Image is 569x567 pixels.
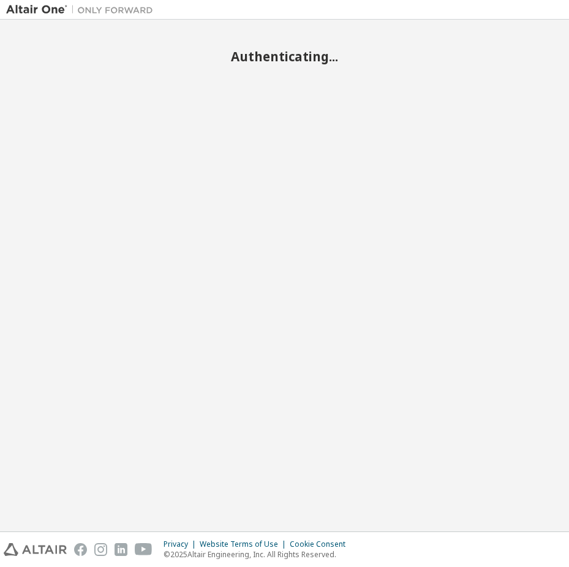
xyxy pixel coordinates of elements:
div: Cookie Consent [290,539,353,549]
img: facebook.svg [74,543,87,556]
img: instagram.svg [94,543,107,556]
h2: Authenticating... [6,48,563,64]
img: altair_logo.svg [4,543,67,556]
div: Privacy [164,539,200,549]
p: © 2025 Altair Engineering, Inc. All Rights Reserved. [164,549,353,560]
div: Website Terms of Use [200,539,290,549]
img: youtube.svg [135,543,153,556]
img: Altair One [6,4,159,16]
img: linkedin.svg [115,543,127,556]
